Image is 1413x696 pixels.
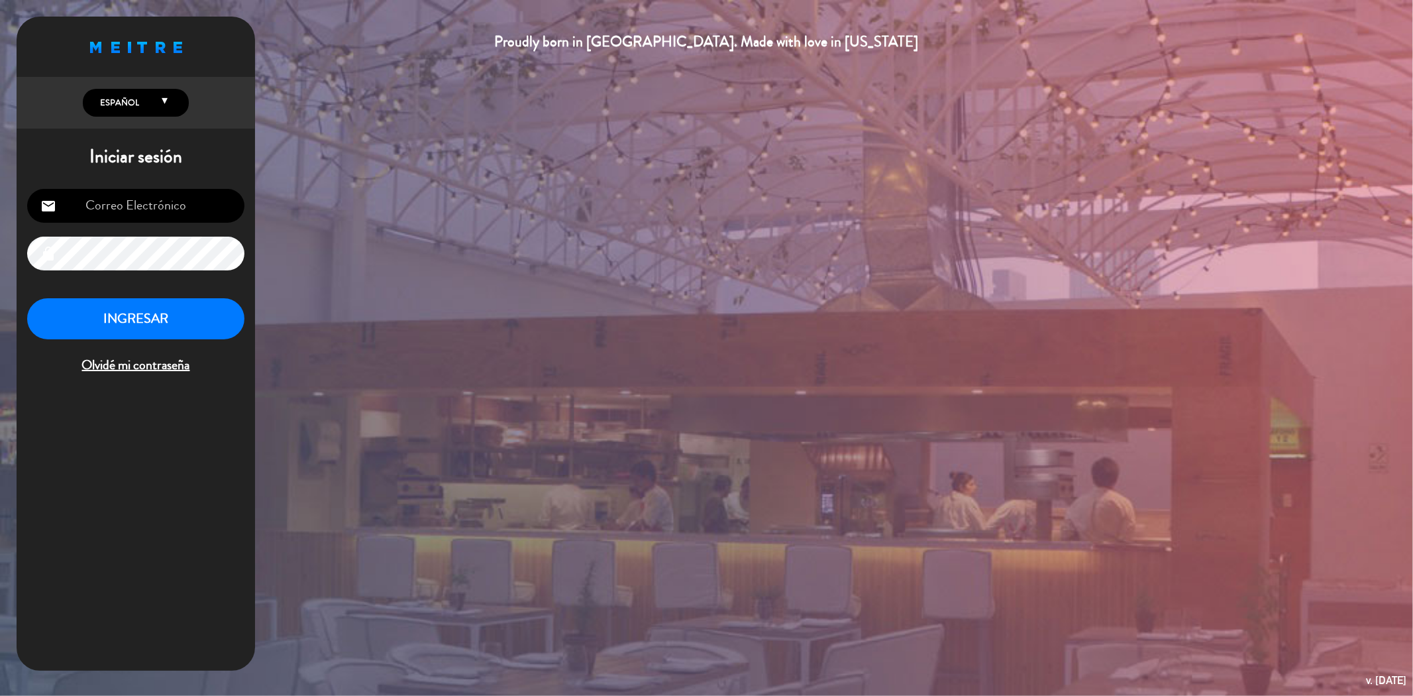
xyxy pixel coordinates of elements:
[27,355,244,377] span: Olvidé mi contraseña
[27,298,244,340] button: INGRESAR
[97,96,139,109] span: Español
[17,146,255,168] h1: Iniciar sesión
[1366,671,1406,689] div: v. [DATE]
[40,246,56,262] i: lock
[40,198,56,214] i: email
[27,189,244,223] input: Correo Electrónico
